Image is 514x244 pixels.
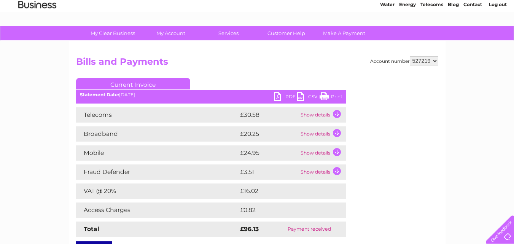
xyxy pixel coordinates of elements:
[489,32,507,38] a: Log out
[76,203,238,218] td: Access Charges
[420,32,443,38] a: Telecoms
[380,32,395,38] a: Water
[238,145,299,161] td: £24.95
[18,20,57,43] img: logo.png
[238,126,299,142] td: £20.25
[273,222,346,237] td: Payment received
[78,4,437,37] div: Clear Business is a trading name of Verastar Limited (registered in [GEOGRAPHIC_DATA] No. 3667643...
[76,107,238,123] td: Telecoms
[297,92,320,103] a: CSV
[238,107,299,123] td: £30.58
[238,164,299,180] td: £3.51
[299,107,346,123] td: Show details
[81,26,144,40] a: My Clear Business
[371,4,423,13] a: 0333 014 3131
[76,126,238,142] td: Broadband
[76,164,238,180] td: Fraud Defender
[255,26,318,40] a: Customer Help
[197,26,260,40] a: Services
[299,164,346,180] td: Show details
[463,32,482,38] a: Contact
[76,183,238,199] td: VAT @ 20%
[320,92,342,103] a: Print
[238,203,328,218] td: £0.82
[299,145,346,161] td: Show details
[448,32,459,38] a: Blog
[370,56,438,65] div: Account number
[76,145,238,161] td: Mobile
[76,92,346,97] div: [DATE]
[299,126,346,142] td: Show details
[274,92,297,103] a: PDF
[238,183,330,199] td: £16.02
[76,56,438,71] h2: Bills and Payments
[76,78,190,89] a: Current Invoice
[139,26,202,40] a: My Account
[84,225,99,233] strong: Total
[80,92,119,97] b: Statement Date:
[240,225,259,233] strong: £96.13
[399,32,416,38] a: Energy
[313,26,376,40] a: Make A Payment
